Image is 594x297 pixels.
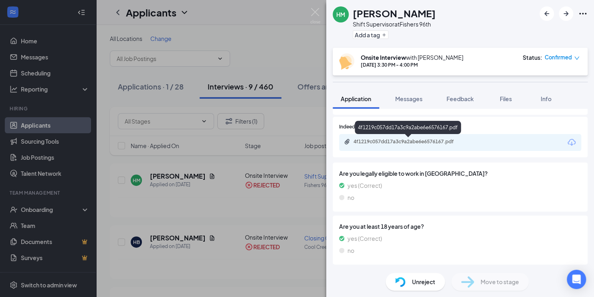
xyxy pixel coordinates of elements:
[348,246,354,255] span: no
[339,169,581,178] span: Are you legally eligible to work in [GEOGRAPHIC_DATA]?
[344,138,350,145] svg: Paperclip
[559,6,573,21] button: ArrowRight
[361,53,463,61] div: with [PERSON_NAME]
[542,9,552,18] svg: ArrowLeftNew
[339,222,581,231] span: Are you at least 18 years of age?
[382,33,386,37] svg: Plus
[545,53,572,61] span: Confirmed
[344,138,474,146] a: Paperclip4f1219c057dd17a3c9a2abe6e6576167.pdf
[395,95,422,102] span: Messages
[578,9,588,18] svg: Ellipses
[336,10,345,18] div: HM
[523,53,542,61] div: Status :
[412,277,435,286] span: Unreject
[574,55,580,61] span: down
[355,121,461,134] div: 4f1219c057dd17a3c9a2abe6e6576167.pdf
[481,277,519,286] span: Move to stage
[500,95,512,102] span: Files
[348,193,354,202] span: no
[353,31,388,39] button: PlusAdd a tag
[447,95,474,102] span: Feedback
[339,123,374,131] span: Indeed Resume
[567,138,576,147] svg: Download
[341,95,371,102] span: Application
[541,95,552,102] span: Info
[561,9,571,18] svg: ArrowRight
[353,6,436,20] h1: [PERSON_NAME]
[567,270,586,289] div: Open Intercom Messenger
[348,181,382,190] span: yes (Correct)
[361,61,463,68] div: [DATE] 3:30 PM - 4:00 PM
[361,54,406,61] b: Onsite Interview
[353,20,436,28] div: Shift Supervisor at Fishers 96th
[539,6,554,21] button: ArrowLeftNew
[348,234,382,243] span: yes (Correct)
[354,138,466,145] div: 4f1219c057dd17a3c9a2abe6e6576167.pdf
